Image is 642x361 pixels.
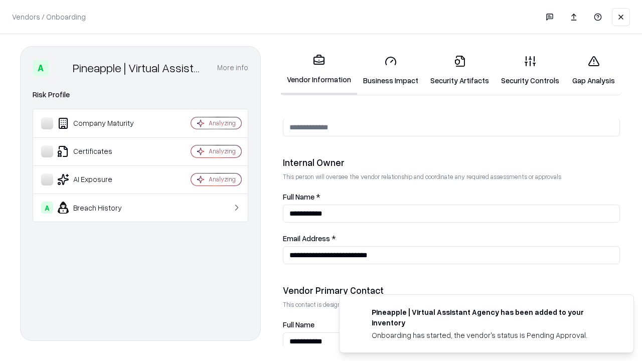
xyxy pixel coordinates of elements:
[283,284,620,296] div: Vendor Primary Contact
[281,46,357,95] a: Vendor Information
[12,12,86,22] p: Vendors / Onboarding
[41,202,53,214] div: A
[424,47,495,94] a: Security Artifacts
[41,202,161,214] div: Breach History
[41,145,161,157] div: Certificates
[372,330,609,340] div: Onboarding has started, the vendor's status is Pending Approval.
[209,175,236,184] div: Analyzing
[283,235,620,242] label: Email Address *
[33,60,49,76] div: A
[209,119,236,127] div: Analyzing
[495,47,565,94] a: Security Controls
[41,117,161,129] div: Company Maturity
[209,147,236,155] div: Analyzing
[41,173,161,186] div: AI Exposure
[565,47,622,94] a: Gap Analysis
[53,60,69,76] img: Pineapple | Virtual Assistant Agency
[372,307,609,328] div: Pineapple | Virtual Assistant Agency has been added to your inventory
[283,300,620,309] p: This contact is designated to receive the assessment request from Shift
[357,47,424,94] a: Business Impact
[283,193,620,201] label: Full Name *
[73,60,205,76] div: Pineapple | Virtual Assistant Agency
[217,59,248,77] button: More info
[283,321,620,328] label: Full Name
[352,307,364,319] img: trypineapple.com
[283,172,620,181] p: This person will oversee the vendor relationship and coordinate any required assessments or appro...
[283,156,620,168] div: Internal Owner
[33,89,248,101] div: Risk Profile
